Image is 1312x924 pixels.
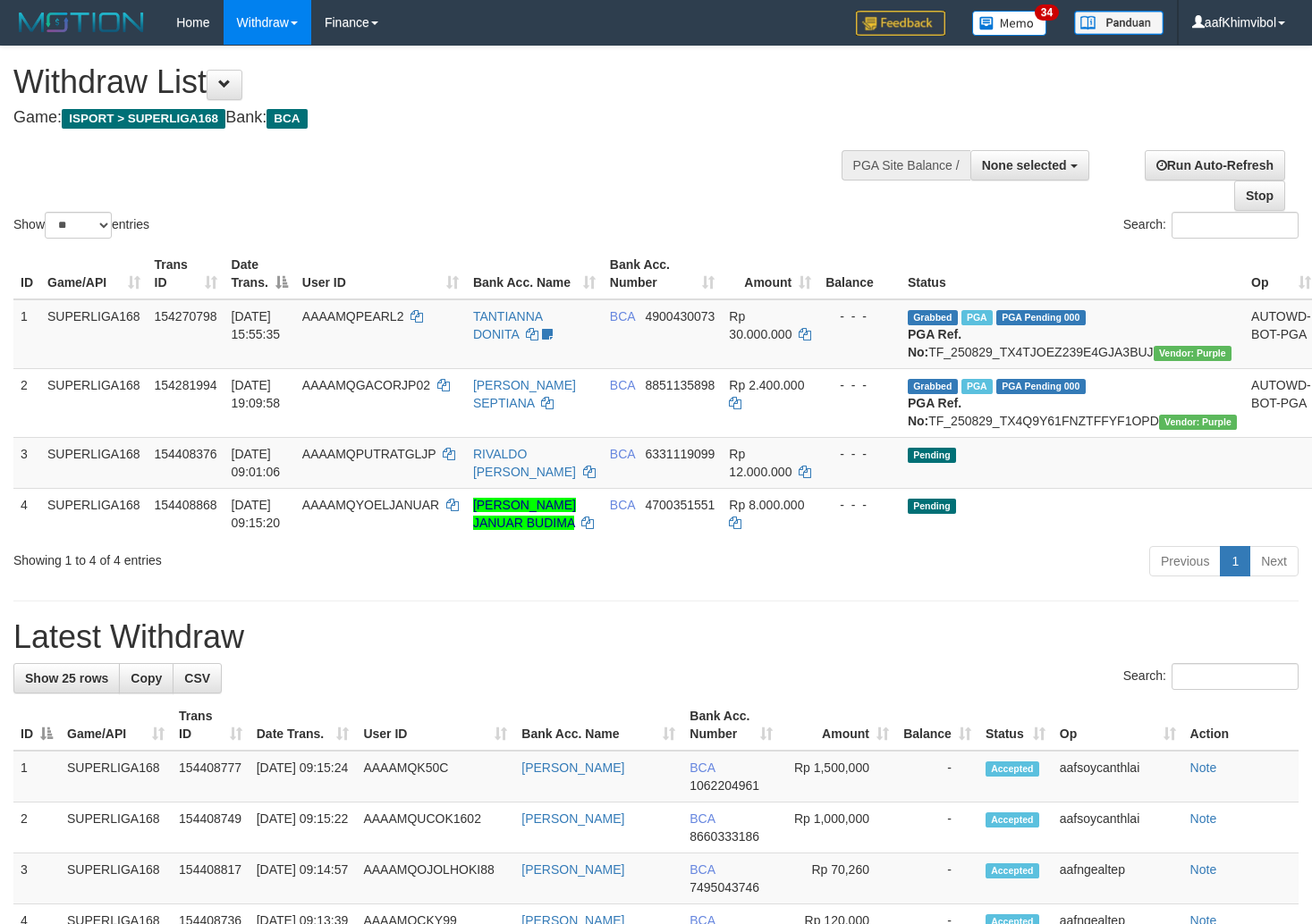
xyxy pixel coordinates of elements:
[40,437,148,488] td: SUPERLIGA168
[13,751,60,802] td: 1
[896,751,978,802] td: -
[62,109,225,129] span: ISPORT > SUPERLIGA168
[908,499,956,514] span: Pending
[1159,415,1237,430] span: Vendor URL: https://trx4.1velocity.biz
[825,307,893,325] div: - - -
[521,760,624,775] a: [PERSON_NAME]
[1183,700,1299,751] th: Action
[1190,760,1217,775] a: Note
[40,488,148,539] td: SUPERLIGA168
[1172,663,1299,690] input: Search:
[1145,150,1285,181] a: Run Auto-Refresh
[1190,811,1217,826] a: Note
[521,811,624,826] a: [PERSON_NAME]
[825,376,893,394] div: - - -
[295,248,466,299] th: User ID: activate to sort column ascending
[961,310,993,325] span: Marked by aafmaleo
[645,378,715,392] span: Copy 8851135898 to clipboard
[40,299,148,369] td: SUPERLIGA168
[473,309,543,341] a: TANTIANNA DONITA
[1123,663,1299,690] label: Search:
[1154,346,1232,361] span: Vendor URL: https://trx4.1velocity.biz
[603,248,723,299] th: Bank Acc. Number: activate to sort column ascending
[473,447,576,479] a: RIVALDO [PERSON_NAME]
[908,379,958,394] span: Grabbed
[13,109,857,127] h4: Game: Bank:
[13,802,60,853] td: 2
[60,751,172,802] td: SUPERLIGA168
[842,150,970,181] div: PGA Site Balance /
[13,299,40,369] td: 1
[908,310,958,325] span: Grabbed
[13,544,533,569] div: Showing 1 to 4 of 4 entries
[356,700,514,751] th: User ID: activate to sort column ascending
[250,700,357,751] th: Date Trans.: activate to sort column ascending
[825,445,893,463] div: - - -
[13,700,60,751] th: ID: activate to sort column descending
[1190,862,1217,877] a: Note
[896,853,978,904] td: -
[13,64,857,100] h1: Withdraw List
[856,11,945,36] img: Feedback.jpg
[60,802,172,853] td: SUPERLIGA168
[610,498,635,512] span: BCA
[250,853,357,904] td: [DATE] 09:14:57
[682,700,779,751] th: Bank Acc. Number: activate to sort column ascending
[466,248,603,299] th: Bank Acc. Name: activate to sort column ascending
[13,488,40,539] td: 4
[173,663,222,693] a: CSV
[13,368,40,437] td: 2
[356,802,514,853] td: AAAAMQUCOK1602
[521,862,624,877] a: [PERSON_NAME]
[1053,700,1183,751] th: Op: activate to sort column ascending
[1249,546,1299,576] a: Next
[250,751,357,802] td: [DATE] 09:15:24
[1234,181,1285,211] a: Stop
[908,448,956,463] span: Pending
[722,248,818,299] th: Amount: activate to sort column ascending
[908,396,961,428] b: PGA Ref. No:
[155,309,217,323] span: 154270798
[1053,853,1183,904] td: aafngealtep
[1035,4,1059,21] span: 34
[60,700,172,751] th: Game/API: activate to sort column ascending
[610,309,635,323] span: BCA
[690,760,715,775] span: BCA
[908,327,961,359] b: PGA Ref. No:
[1074,11,1164,35] img: panduan.png
[1123,212,1299,239] label: Search:
[514,700,682,751] th: Bank Acc. Name: activate to sort column ascending
[972,11,1047,36] img: Button%20Memo.svg
[302,378,430,392] span: AAAAMQGACORJP02
[690,880,759,895] span: Copy 7495043746 to clipboard
[982,158,1067,172] span: None selected
[780,751,896,802] td: Rp 1,500,000
[13,619,1299,655] h1: Latest Withdraw
[780,802,896,853] td: Rp 1,000,000
[690,829,759,844] span: Copy 8660333186 to clipboard
[13,9,149,36] img: MOTION_logo.png
[473,378,576,410] a: [PERSON_NAME] SEPTIANA
[13,437,40,488] td: 3
[267,109,307,129] span: BCA
[40,248,148,299] th: Game/API: activate to sort column ascending
[356,853,514,904] td: AAAAMQOJOLHOKI88
[172,853,250,904] td: 154408817
[224,248,295,299] th: Date Trans.: activate to sort column descending
[302,447,436,461] span: AAAAMQPUTRATGLJP
[780,700,896,751] th: Amount: activate to sort column ascending
[356,751,514,802] td: AAAAMQK50C
[996,379,1086,394] span: PGA Pending
[901,248,1244,299] th: Status
[119,663,174,693] a: Copy
[729,309,791,341] span: Rp 30.000.000
[13,853,60,904] td: 3
[302,309,404,323] span: AAAAMQPEARL2
[1053,751,1183,802] td: aafsoycanthlai
[25,671,108,685] span: Show 25 rows
[729,447,791,479] span: Rp 12.000.000
[818,248,901,299] th: Balance
[60,853,172,904] td: SUPERLIGA168
[302,498,439,512] span: AAAAMQYOELJANUAR
[996,310,1086,325] span: PGA Pending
